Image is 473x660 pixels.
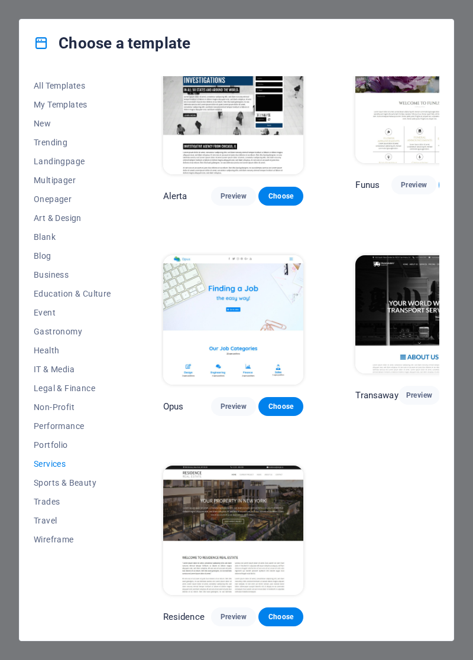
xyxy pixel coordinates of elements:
[355,389,398,401] p: Transaway
[258,607,303,626] button: Choose
[163,466,304,595] img: Residence
[211,607,256,626] button: Preview
[221,402,247,411] span: Preview
[163,44,304,174] img: Alerta
[355,179,380,191] p: Funus
[34,516,111,525] span: Travel
[34,379,111,398] button: Legal & Finance
[268,612,294,622] span: Choose
[34,398,111,417] button: Non-Profit
[34,289,111,298] span: Education & Culture
[34,383,111,393] span: Legal & Finance
[34,421,111,431] span: Performance
[163,190,187,202] p: Alerta
[34,322,111,341] button: Gastronomy
[34,100,111,109] span: My Templates
[34,308,111,317] span: Event
[268,191,294,201] span: Choose
[34,157,111,166] span: Landingpage
[34,133,111,152] button: Trending
[399,386,440,405] button: Preview
[34,459,111,469] span: Services
[34,497,111,506] span: Trades
[34,138,111,147] span: Trending
[258,397,303,416] button: Choose
[34,417,111,435] button: Performance
[34,492,111,511] button: Trades
[34,284,111,303] button: Education & Culture
[258,187,303,206] button: Choose
[34,535,111,544] span: Wireframe
[163,255,304,385] img: Opus
[34,81,111,90] span: All Templates
[34,190,111,209] button: Onepager
[34,209,111,227] button: Art & Design
[34,360,111,379] button: IT & Media
[34,270,111,279] span: Business
[34,114,111,133] button: New
[34,473,111,492] button: Sports & Beauty
[211,397,256,416] button: Preview
[34,341,111,360] button: Health
[34,175,111,185] span: Multipager
[163,611,205,623] p: Residence
[34,251,111,261] span: Blog
[34,303,111,322] button: Event
[268,402,294,411] span: Choose
[391,175,436,194] button: Preview
[34,265,111,284] button: Business
[211,187,256,206] button: Preview
[34,511,111,530] button: Travel
[34,232,111,242] span: Blank
[34,171,111,190] button: Multipager
[34,213,111,223] span: Art & Design
[34,440,111,450] span: Portfolio
[34,246,111,265] button: Blog
[34,194,111,204] span: Onepager
[34,346,111,355] span: Health
[34,435,111,454] button: Portfolio
[34,365,111,374] span: IT & Media
[34,227,111,246] button: Blank
[34,119,111,128] span: New
[34,34,190,53] h4: Choose a template
[34,454,111,473] button: Services
[401,180,427,190] span: Preview
[221,612,247,622] span: Preview
[34,478,111,487] span: Sports & Beauty
[408,391,431,400] span: Preview
[34,95,111,114] button: My Templates
[34,327,111,336] span: Gastronomy
[34,402,111,412] span: Non-Profit
[163,401,184,412] p: Opus
[34,152,111,171] button: Landingpage
[34,530,111,549] button: Wireframe
[34,76,111,95] button: All Templates
[221,191,247,201] span: Preview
